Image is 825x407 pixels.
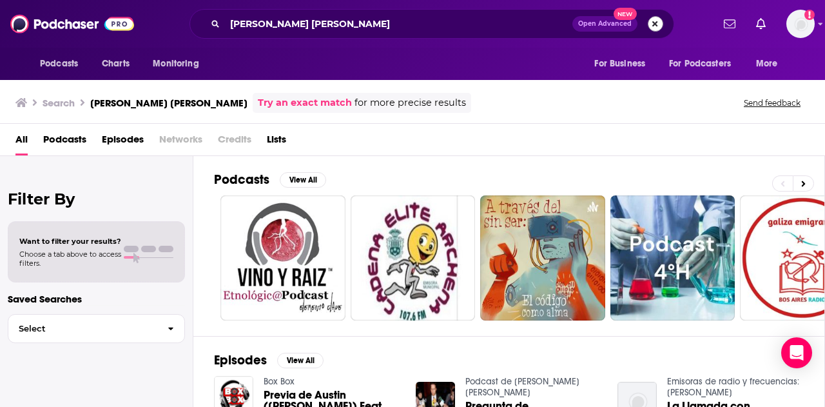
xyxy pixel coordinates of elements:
[804,10,815,20] svg: Add a profile image
[669,55,731,73] span: For Podcasters
[214,352,324,368] a: EpisodesView All
[578,21,632,27] span: Open Advanced
[102,129,144,155] a: Episodes
[594,55,645,73] span: For Business
[747,52,794,76] button: open menu
[153,55,199,73] span: Monitoring
[19,250,121,268] span: Choose a tab above to access filters.
[258,95,352,110] a: Try an exact match
[218,129,251,155] span: Credits
[740,97,804,108] button: Send feedback
[8,190,185,208] h2: Filter By
[280,172,326,188] button: View All
[786,10,815,38] span: Logged in as ABolliger
[214,172,269,188] h2: Podcasts
[264,376,295,387] a: Box Box
[19,237,121,246] span: Want to filter your results?
[751,13,771,35] a: Show notifications dropdown
[667,376,799,398] a: Emisoras de radio y frecuencias: Escucha Onda Cero
[719,13,741,35] a: Show notifications dropdown
[10,12,134,36] img: Podchaser - Follow, Share and Rate Podcasts
[8,324,157,333] span: Select
[40,55,78,73] span: Podcasts
[93,52,137,76] a: Charts
[159,129,202,155] span: Networks
[144,52,215,76] button: open menu
[585,52,661,76] button: open menu
[43,129,86,155] a: Podcasts
[8,293,185,305] p: Saved Searches
[572,16,637,32] button: Open AdvancedNew
[15,129,28,155] a: All
[267,129,286,155] a: Lists
[225,14,572,34] input: Search podcasts, credits, & more...
[661,52,750,76] button: open menu
[277,353,324,368] button: View All
[354,95,466,110] span: for more precise results
[786,10,815,38] img: User Profile
[189,9,674,39] div: Search podcasts, credits, & more...
[90,97,247,109] h3: [PERSON_NAME] [PERSON_NAME]
[31,52,95,76] button: open menu
[43,97,75,109] h3: Search
[8,314,185,343] button: Select
[614,8,637,20] span: New
[214,352,267,368] h2: Episodes
[786,10,815,38] button: Show profile menu
[214,172,326,188] a: PodcastsView All
[102,55,130,73] span: Charts
[465,376,579,398] a: Podcast de Juan Antonio Martinez Fernandez
[781,337,812,368] div: Open Intercom Messenger
[756,55,778,73] span: More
